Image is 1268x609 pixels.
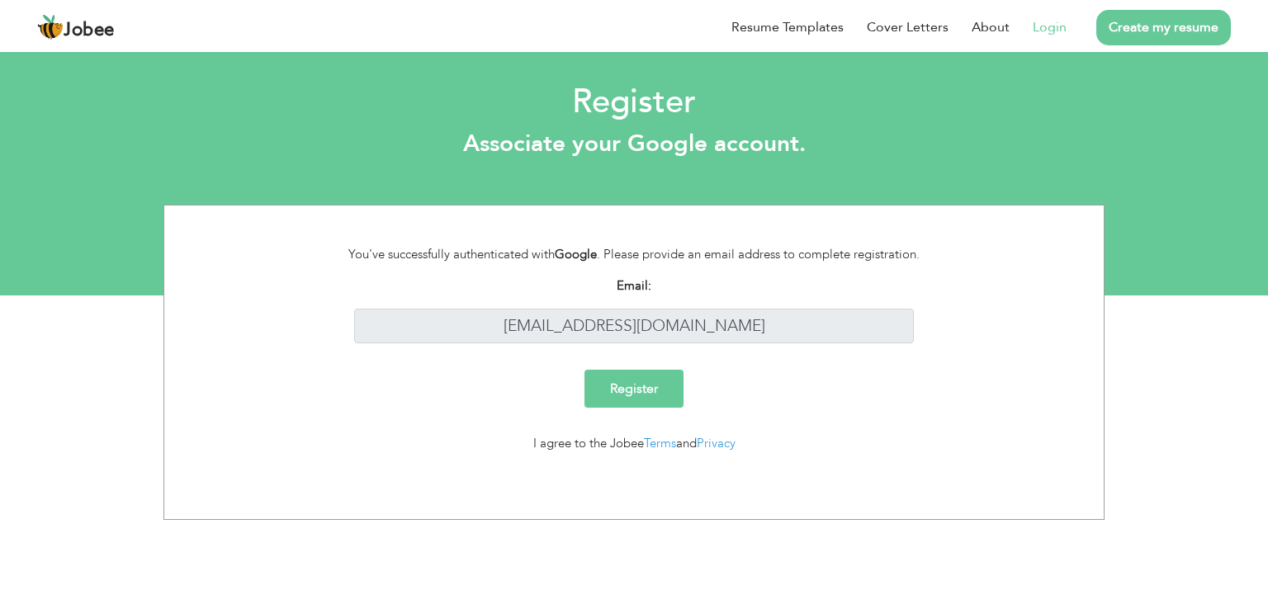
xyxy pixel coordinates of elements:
a: Cover Letters [867,17,949,37]
a: Terms [644,435,676,451]
div: You've successfully authenticated with . Please provide an email address to complete registration. [329,245,939,264]
h3: Associate your Google account. [12,130,1256,158]
input: Enter your email address [354,309,915,344]
a: Jobee [37,14,115,40]
a: Login [1033,17,1067,37]
a: About [972,17,1010,37]
strong: Google [555,246,597,262]
span: Jobee [64,21,115,40]
a: Privacy [697,435,736,451]
a: Resume Templates [731,17,844,37]
a: Create my resume [1096,10,1231,45]
div: I agree to the Jobee and [329,434,939,453]
strong: Email: [617,277,651,294]
input: Register [584,370,684,408]
h2: Register [12,81,1256,124]
img: jobee.io [37,14,64,40]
